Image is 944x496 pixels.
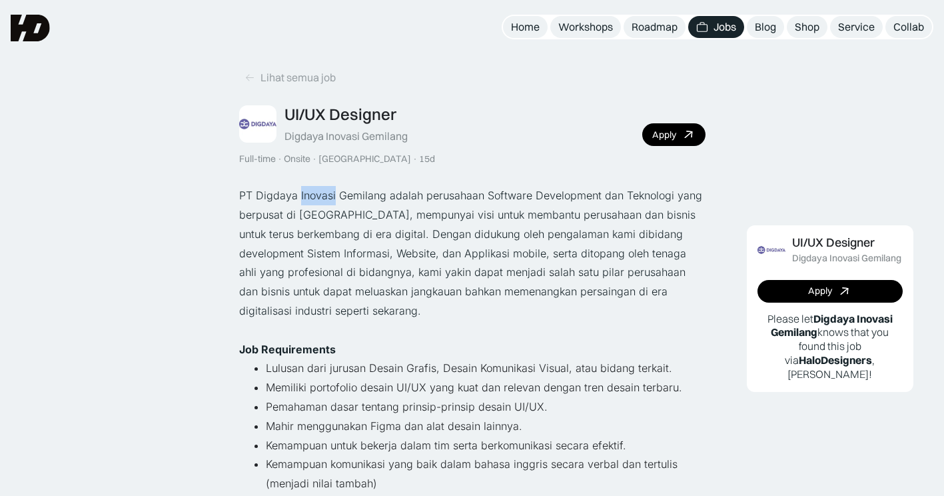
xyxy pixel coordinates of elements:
[312,153,317,165] div: ·
[239,343,336,356] strong: Job Requirements
[284,153,310,165] div: Onsite
[266,455,706,493] li: Kemampuan komunikasi yang baik dalam bahasa inggris secara verbal dan tertulis (menjadi nilai tam...
[755,20,776,34] div: Blog
[757,236,785,264] img: Job Image
[266,417,706,436] li: Mahir menggunakan Figma dan alat desain lainnya.
[808,285,832,297] div: Apply
[885,16,932,38] a: Collab
[787,16,827,38] a: Shop
[284,105,396,124] div: UI/UX Designer
[266,436,706,455] li: Kemampuan untuk bekerja dalam tim serta berkomunikasi secara efektif.
[277,153,282,165] div: ·
[624,16,686,38] a: Roadmap
[830,16,883,38] a: Service
[792,236,875,250] div: UI/UX Designer
[799,353,872,367] b: HaloDesigners
[239,153,276,165] div: Full-time
[642,123,706,146] a: Apply
[511,20,540,34] div: Home
[266,397,706,417] li: Pemahaman dasar tentang prinsip-prinsip desain UI/UX.
[260,71,336,85] div: Lihat semua job
[419,153,435,165] div: 15d
[239,321,706,340] p: ‍
[838,20,875,34] div: Service
[792,253,901,264] div: Digdaya Inovasi Gemilang
[266,359,706,378] li: Lulusan dari jurusan Desain Grafis, Desain Komunikasi Visual, atau bidang terkait.
[558,20,613,34] div: Workshops
[239,186,706,321] p: PT Digdaya Inovasi Gemilang adalah perusahaan Software Development dan Teknologi yang berpusat di...
[284,129,408,143] div: Digdaya Inovasi Gemilang
[757,280,903,303] a: Apply
[632,20,678,34] div: Roadmap
[795,20,819,34] div: Shop
[713,20,736,34] div: Jobs
[757,312,903,381] p: Please let knows that you found this job via , [PERSON_NAME]!
[747,16,784,38] a: Blog
[893,20,924,34] div: Collab
[318,153,411,165] div: [GEOGRAPHIC_DATA]
[503,16,548,38] a: Home
[771,312,893,339] b: Digdaya Inovasi Gemilang
[550,16,621,38] a: Workshops
[266,378,706,397] li: Memiliki portofolio desain UI/UX yang kuat dan relevan dengan tren desain terbaru.
[412,153,418,165] div: ·
[652,129,676,141] div: Apply
[239,67,341,89] a: Lihat semua job
[239,105,276,143] img: Job Image
[688,16,744,38] a: Jobs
